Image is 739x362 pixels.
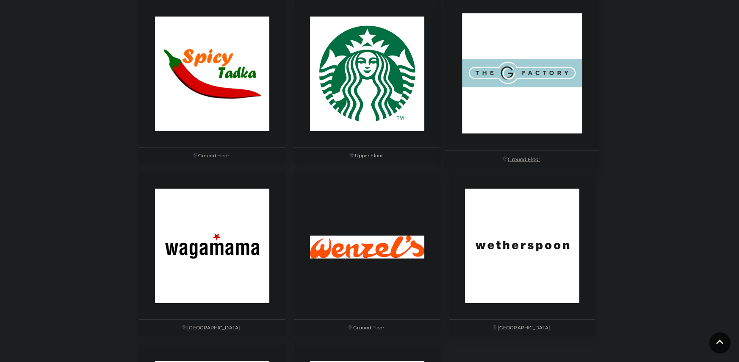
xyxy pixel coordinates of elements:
[294,320,440,336] p: Ground Floor
[290,168,445,340] a: Ground Floor
[445,151,599,168] p: Ground Floor
[135,168,290,340] a: [GEOGRAPHIC_DATA]
[294,0,440,147] img: Starbucks at Festival Place, Basingstoke
[445,168,600,340] a: [GEOGRAPHIC_DATA]
[139,320,285,336] p: [GEOGRAPHIC_DATA]
[294,148,440,164] p: Upper Floor
[139,148,285,164] p: Ground Floor
[449,320,595,336] p: [GEOGRAPHIC_DATA]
